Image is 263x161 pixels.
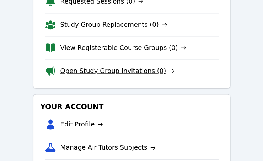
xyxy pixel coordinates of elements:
a: View Registerable Course Groups (0) [60,43,187,53]
a: Study Group Replacements (0) [60,20,167,30]
a: Open Study Group Invitations (0) [60,66,175,76]
a: Manage Air Tutors Subjects [60,142,156,152]
h3: Your Account [39,100,224,113]
a: Edit Profile [60,119,103,129]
